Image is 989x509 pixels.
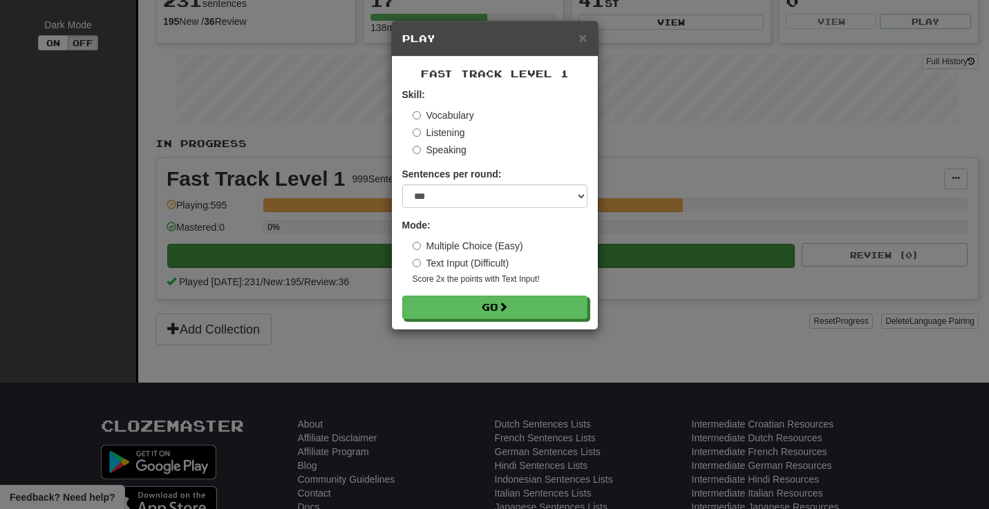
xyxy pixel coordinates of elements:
[413,259,421,267] input: Text Input (Difficult)
[402,167,502,181] label: Sentences per round:
[578,30,587,45] button: Close
[413,242,421,250] input: Multiple Choice (Easy)
[402,32,587,46] h5: Play
[413,111,421,119] input: Vocabulary
[402,220,431,231] strong: Mode:
[413,126,465,140] label: Listening
[413,146,421,154] input: Speaking
[413,143,467,157] label: Speaking
[413,273,587,285] small: Score 2x the points with Text Input !
[413,128,421,137] input: Listening
[413,108,474,122] label: Vocabulary
[421,68,569,79] span: Fast Track Level 1
[413,239,523,253] label: Multiple Choice (Easy)
[402,296,587,319] button: Go
[578,30,587,46] span: ×
[413,256,509,270] label: Text Input (Difficult)
[402,89,425,100] strong: Skill:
